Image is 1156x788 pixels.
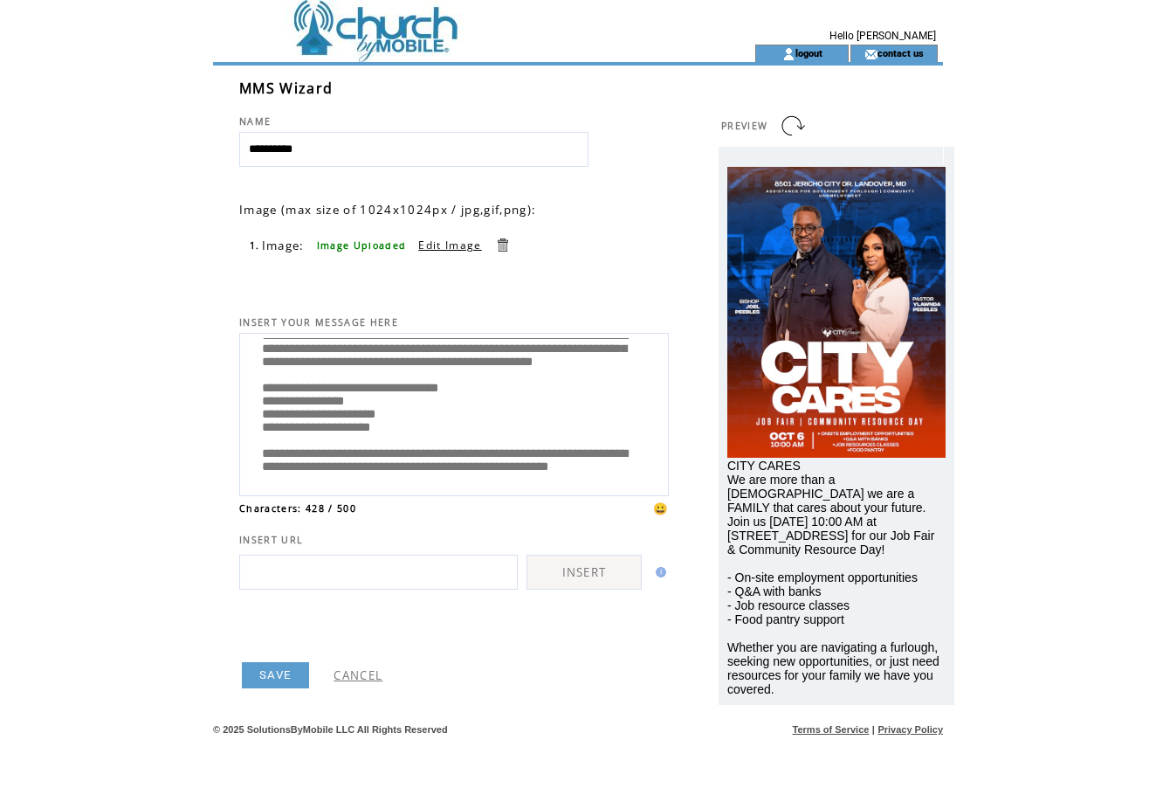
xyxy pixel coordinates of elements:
[239,79,333,98] span: MMS Wizard
[872,724,875,735] span: |
[239,534,303,546] span: INSERT URL
[782,47,795,61] img: account_icon.gif
[334,667,382,683] a: CANCEL
[829,30,936,42] span: Hello [PERSON_NAME]
[239,115,271,128] span: NAME
[494,237,511,253] a: Delete this item
[793,724,870,735] a: Terms of Service
[526,555,642,590] a: INSERT
[239,502,356,515] span: Characters: 428 / 500
[250,239,260,252] span: 1.
[239,316,398,328] span: INSERT YOUR MESSAGE HERE
[650,567,666,577] img: help.gif
[653,501,669,516] span: 😀
[418,238,481,252] a: Edit Image
[213,724,448,735] span: © 2025 SolutionsByMobile LLC All Rights Reserved
[262,238,305,253] span: Image:
[864,47,877,61] img: contact_us_icon.gif
[239,202,536,218] span: Image (max size of 1024x1024px / jpg,gif,png):
[242,662,309,688] a: SAVE
[721,120,767,132] span: PREVIEW
[877,47,924,59] a: contact us
[877,724,943,735] a: Privacy Policy
[317,239,407,252] span: Image Uploaded
[795,47,822,59] a: logout
[727,459,939,696] span: CITY CARES We are more than a [DEMOGRAPHIC_DATA] we are a FAMILY that cares about your future. Jo...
